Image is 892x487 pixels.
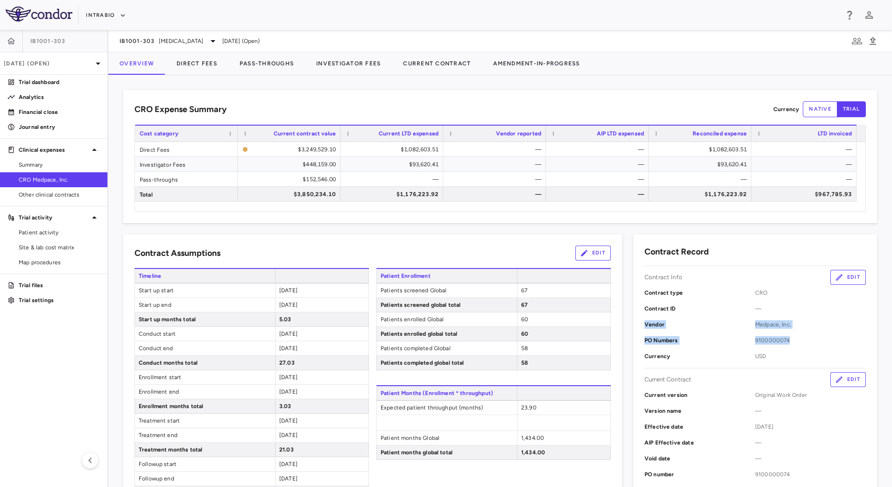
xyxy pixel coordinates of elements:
[4,59,92,68] p: [DATE] (Open)
[279,446,294,453] span: 21.03
[349,142,439,157] div: $1,082,603.51
[135,414,275,428] span: Treatment start
[279,302,297,308] span: [DATE]
[755,320,866,329] span: Medpace, Inc.
[755,438,866,447] span: —
[279,432,297,438] span: [DATE]
[755,454,866,463] span: —
[644,336,755,345] p: PO Numbers
[644,289,755,297] p: Contract type
[521,331,528,337] span: 60
[773,105,799,113] p: Currency
[86,8,126,23] button: IntraBio
[755,352,866,360] span: USD
[657,187,747,202] div: $1,176,223.92
[803,101,837,117] button: native
[755,391,866,399] span: Original Work Order
[19,123,100,131] p: Journal entry
[377,431,517,445] span: Patient months Global
[644,304,755,313] p: Contract ID
[135,472,275,486] span: Followup end
[19,243,100,252] span: Site & lab cost matrix
[19,228,100,237] span: Patient activity
[228,52,305,75] button: Pass-Throughs
[274,130,336,137] span: Current contract value
[760,172,852,187] div: —
[818,130,852,137] span: LTD invoiced
[135,172,238,186] div: Pass-throughs
[349,172,439,187] div: —
[242,142,336,156] span: The contract record and uploaded budget values do not match. Please review the contract record an...
[120,37,155,45] span: IB1001-303
[657,142,747,157] div: $1,082,603.51
[279,388,297,395] span: [DATE]
[135,312,275,326] span: Start up months total
[135,370,275,384] span: Enrollment start
[760,142,852,157] div: —
[377,401,517,415] span: Expected patient throughput (months)
[575,246,611,261] button: Edit
[135,103,227,116] h6: CRO Expense Summary
[135,247,220,260] h6: Contract Assumptions
[554,172,644,187] div: —
[279,331,297,337] span: [DATE]
[760,187,852,202] div: $967,785.93
[521,302,528,308] span: 67
[222,37,260,45] span: [DATE] (Open)
[135,187,238,201] div: Total
[246,157,336,172] div: $448,159.00
[135,142,238,156] div: Direct Fees
[135,157,238,171] div: Investigator Fees
[377,327,517,341] span: Patients enrolled global total
[165,52,228,75] button: Direct Fees
[108,52,165,75] button: Overview
[377,341,517,355] span: Patients completed Global
[246,187,336,202] div: $3,850,234.10
[135,385,275,399] span: Enrollment end
[755,289,866,297] span: CRO
[693,130,747,137] span: Reconciled expense
[252,142,336,157] div: $3,249,529.10
[135,356,275,370] span: Conduct months total
[135,457,275,471] span: Followup start
[644,352,755,360] p: Currency
[19,176,100,184] span: CRO Medpace, Inc.
[279,287,297,294] span: [DATE]
[19,161,100,169] span: Summary
[376,386,517,400] span: Patient Months (Enrollment * throughput)
[644,470,755,479] p: PO number
[279,403,291,409] span: 3.03
[521,287,527,294] span: 67
[452,187,541,202] div: —
[644,246,709,258] h6: Contract Record
[482,52,591,75] button: Amendment-In-Progress
[279,316,291,323] span: 5.03
[135,428,275,442] span: Treatment end
[644,407,755,415] p: Version name
[19,191,100,199] span: Other clinical contracts
[837,101,866,117] button: trial
[377,356,517,370] span: Patients completed global total
[521,435,544,441] span: 1,434.00
[644,438,755,447] p: AIP Effective date
[644,320,755,329] p: Vendor
[521,449,545,456] span: 1,434.00
[521,404,537,411] span: 23.90
[135,283,275,297] span: Start up start
[279,417,297,424] span: [DATE]
[19,93,100,101] p: Analytics
[644,423,755,431] p: Effective date
[554,157,644,172] div: —
[19,78,100,86] p: Trial dashboard
[30,37,66,45] span: IB1001-303
[19,108,100,116] p: Financial close
[279,360,295,366] span: 27.03
[521,345,528,352] span: 58
[644,454,755,463] p: Void date
[19,258,100,267] span: Map procedures
[452,172,541,187] div: —
[452,142,541,157] div: —
[755,407,866,415] span: —
[349,187,439,202] div: $1,176,223.92
[644,375,691,384] p: Current Contract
